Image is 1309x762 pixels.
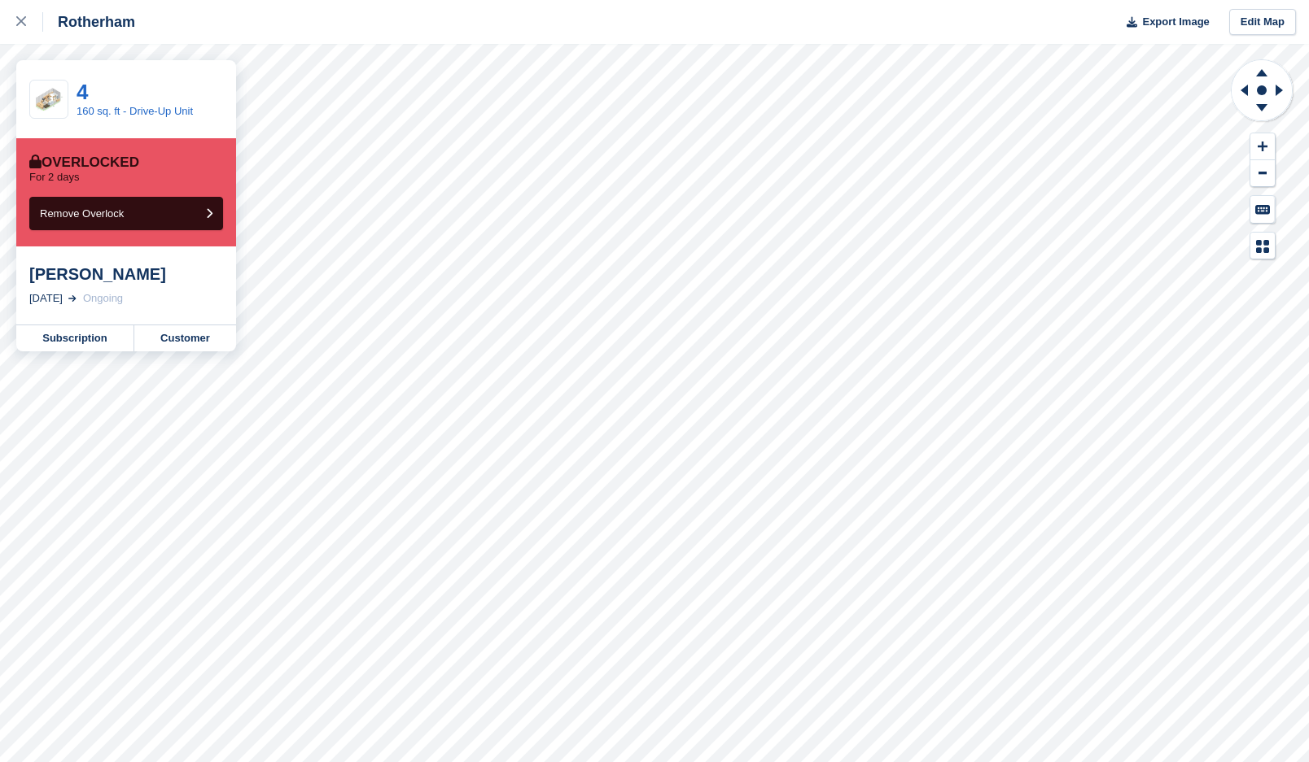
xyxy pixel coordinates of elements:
button: Remove Overlock [29,197,223,230]
span: Remove Overlock [40,207,124,220]
img: SCA-160sqft.jpg [30,86,68,112]
button: Export Image [1117,9,1210,36]
div: Overlocked [29,155,139,171]
a: Edit Map [1229,9,1296,36]
a: 160 sq. ft - Drive-Up Unit [77,105,193,117]
button: Keyboard Shortcuts [1250,196,1275,223]
div: [DATE] [29,290,63,307]
p: For 2 days [29,171,79,184]
img: arrow-right-light-icn-cde0832a797a2874e46488d9cf13f60e5c3a73dbe684e267c42b8395dfbc2abf.svg [68,295,77,302]
a: 4 [77,80,88,104]
div: Rotherham [43,12,135,32]
button: Zoom In [1250,133,1275,160]
span: Export Image [1142,14,1209,30]
button: Zoom Out [1250,160,1275,187]
div: Ongoing [83,290,123,307]
a: Subscription [16,325,134,351]
a: Customer [134,325,236,351]
div: [PERSON_NAME] [29,264,223,284]
button: Map Legend [1250,233,1275,259]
